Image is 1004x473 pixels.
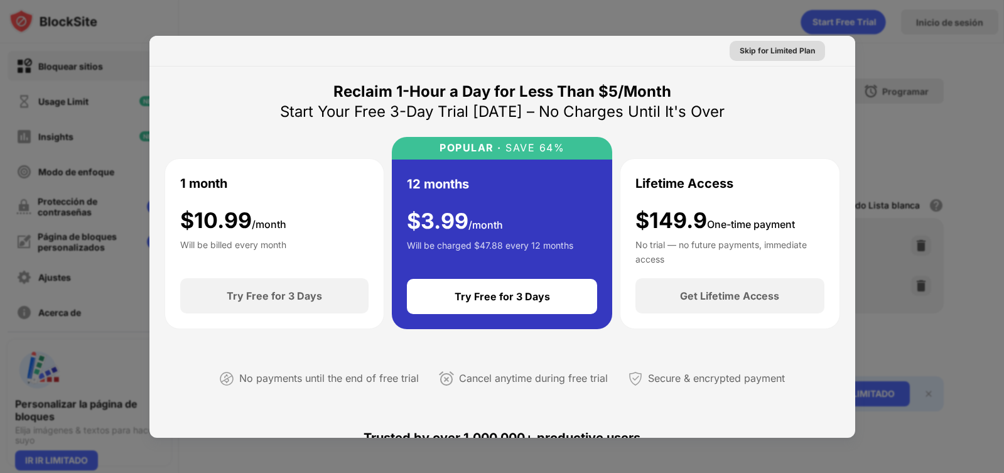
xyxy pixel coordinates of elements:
[165,408,840,468] div: Trusted by over 1,000,000+ productive users
[635,174,733,193] div: Lifetime Access
[635,208,795,234] div: $149.9
[502,142,565,154] div: SAVE 64%
[459,369,608,388] div: Cancel anytime during free trial
[740,45,815,57] div: Skip for Limited Plan
[180,174,227,193] div: 1 month
[239,369,419,388] div: No payments until the end of free trial
[180,238,286,263] div: Will be billed every month
[439,371,454,386] img: cancel-anytime
[180,208,286,234] div: $ 10.99
[455,290,550,303] div: Try Free for 3 Days
[635,238,824,263] div: No trial — no future payments, immediate access
[252,218,286,231] span: /month
[227,290,322,302] div: Try Free for 3 Days
[407,239,573,264] div: Will be charged $47.88 every 12 months
[219,371,234,386] img: not-paying
[468,219,503,231] span: /month
[333,82,671,102] div: Reclaim 1-Hour a Day for Less Than $5/Month
[407,175,469,193] div: 12 months
[648,369,785,388] div: Secure & encrypted payment
[628,371,643,386] img: secured-payment
[440,142,502,154] div: POPULAR ·
[707,218,795,231] span: One-time payment
[280,102,725,122] div: Start Your Free 3-Day Trial [DATE] – No Charges Until It's Over
[407,209,503,234] div: $ 3.99
[680,290,779,302] div: Get Lifetime Access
